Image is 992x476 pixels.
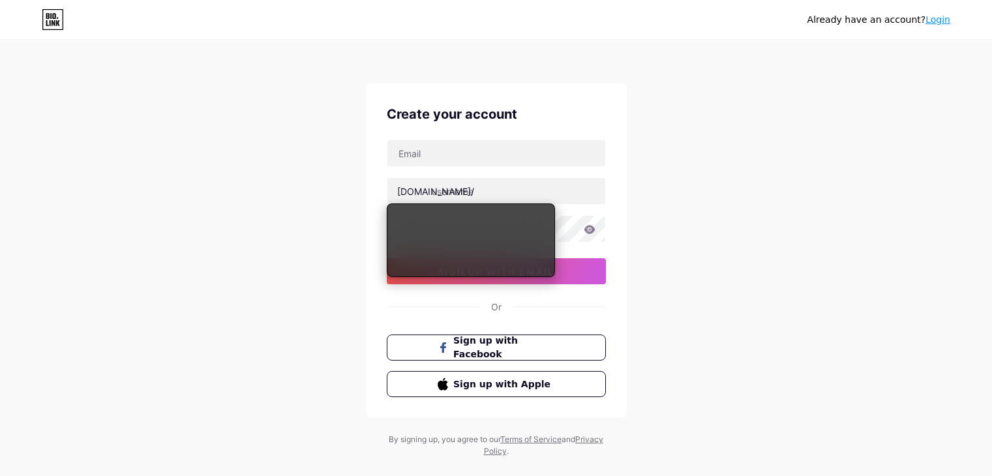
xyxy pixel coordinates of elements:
[491,300,502,314] div: Or
[385,434,607,457] div: By signing up, you agree to our and .
[453,378,554,391] span: Sign up with Apple
[807,13,950,27] div: Already have an account?
[387,371,606,397] button: Sign up with Apple
[387,140,605,166] input: Email
[387,178,605,204] input: username
[500,434,562,444] a: Terms of Service
[387,335,606,361] button: Sign up with Facebook
[925,14,950,25] a: Login
[397,185,474,198] div: [DOMAIN_NAME]/
[453,334,554,361] span: Sign up with Facebook
[387,104,606,124] div: Create your account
